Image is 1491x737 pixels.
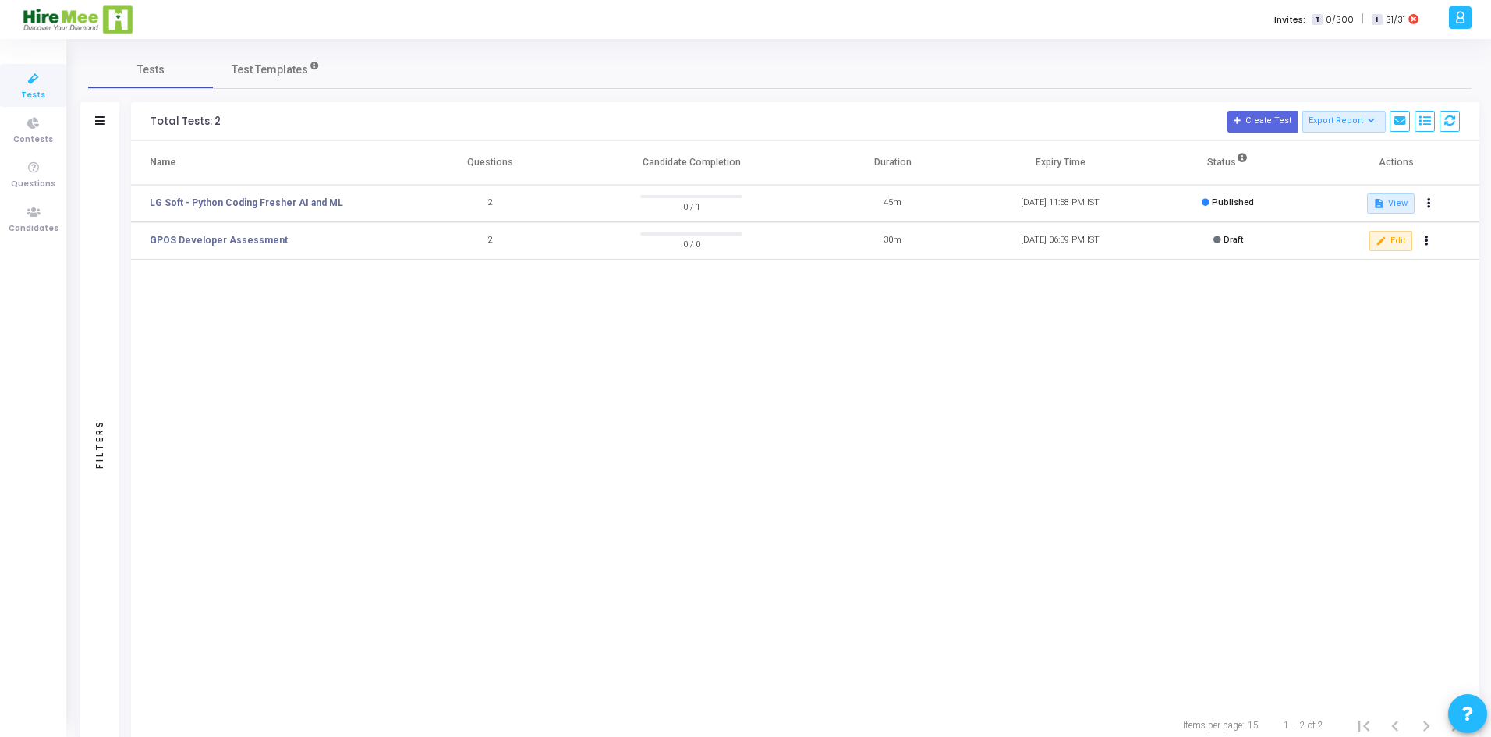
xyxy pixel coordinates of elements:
div: Items per page: [1183,718,1245,732]
button: View [1367,193,1415,214]
label: Invites: [1274,13,1305,27]
button: Create Test [1227,111,1298,133]
span: Contests [13,133,53,147]
th: Name [131,141,406,185]
span: 0 / 1 [640,198,742,214]
div: 15 [1248,718,1259,732]
span: Questions [11,178,55,191]
span: Published [1212,197,1254,207]
div: Filters [93,358,107,530]
th: Questions [406,141,574,185]
div: Total Tests: 2 [151,115,221,128]
td: [DATE] 06:39 PM IST [976,222,1144,260]
td: 30m [809,222,976,260]
span: 0/300 [1326,13,1354,27]
span: Tests [137,62,165,78]
th: Status [1144,141,1312,185]
button: Export Report [1302,111,1386,133]
td: 2 [406,185,574,222]
span: I [1372,14,1382,26]
span: 0 / 0 [640,236,742,251]
a: GPOS Developer Assessment [150,233,288,247]
span: 31/31 [1386,13,1405,27]
td: [DATE] 11:58 PM IST [976,185,1144,222]
span: T [1312,14,1322,26]
span: Candidates [9,222,58,236]
th: Duration [809,141,976,185]
td: 2 [406,222,574,260]
a: LG Soft - Python Coding Fresher AI and ML [150,196,343,210]
mat-icon: edit [1376,236,1387,246]
div: 1 – 2 of 2 [1284,718,1323,732]
th: Actions [1312,141,1479,185]
th: Expiry Time [976,141,1144,185]
mat-icon: description [1373,198,1384,209]
span: Tests [21,89,45,102]
span: Test Templates [232,62,308,78]
th: Candidate Completion [574,141,809,185]
button: Edit [1369,231,1412,251]
td: 45m [809,185,976,222]
img: logo [22,4,135,35]
span: Draft [1224,235,1243,245]
span: | [1362,11,1364,27]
